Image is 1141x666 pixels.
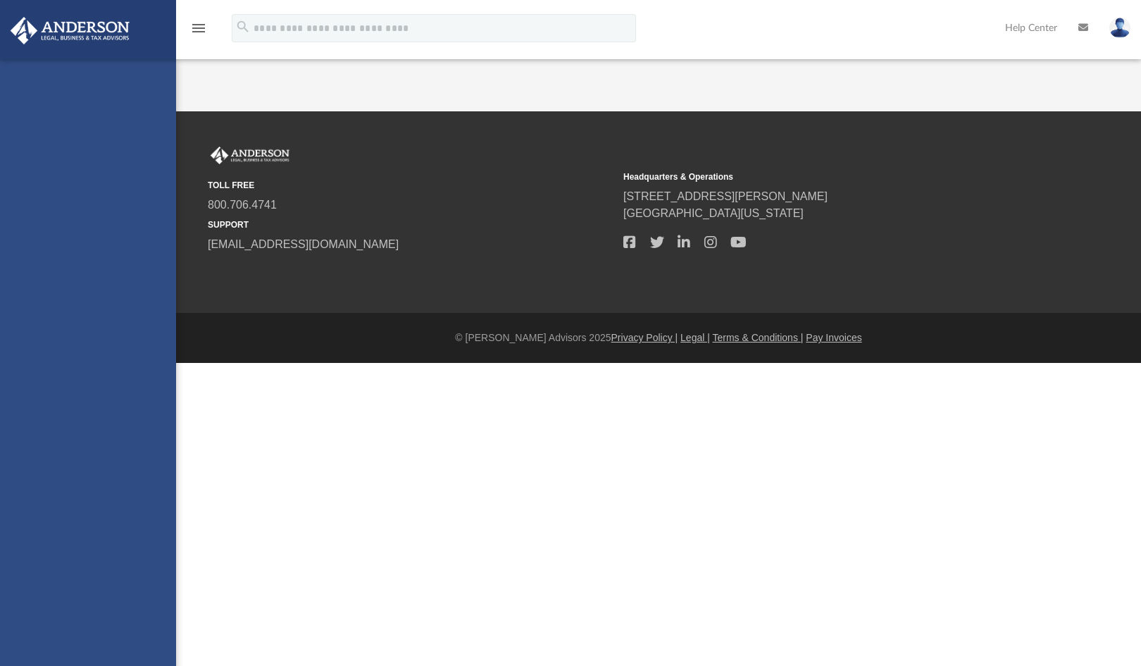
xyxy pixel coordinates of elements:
small: SUPPORT [208,218,613,231]
img: Anderson Advisors Platinum Portal [208,147,292,165]
small: TOLL FREE [208,179,613,192]
a: [GEOGRAPHIC_DATA][US_STATE] [623,207,804,219]
a: menu [190,27,207,37]
a: Terms & Conditions | [713,332,804,343]
a: Privacy Policy | [611,332,678,343]
a: [EMAIL_ADDRESS][DOMAIN_NAME] [208,238,399,250]
a: Pay Invoices [806,332,861,343]
i: search [235,19,251,35]
div: © [PERSON_NAME] Advisors 2025 [176,331,1141,345]
a: [STREET_ADDRESS][PERSON_NAME] [623,190,828,202]
img: User Pic [1109,18,1130,38]
small: Headquarters & Operations [623,171,1029,183]
a: 800.706.4741 [208,199,277,211]
i: menu [190,20,207,37]
img: Anderson Advisors Platinum Portal [6,17,134,44]
a: Legal | [680,332,710,343]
